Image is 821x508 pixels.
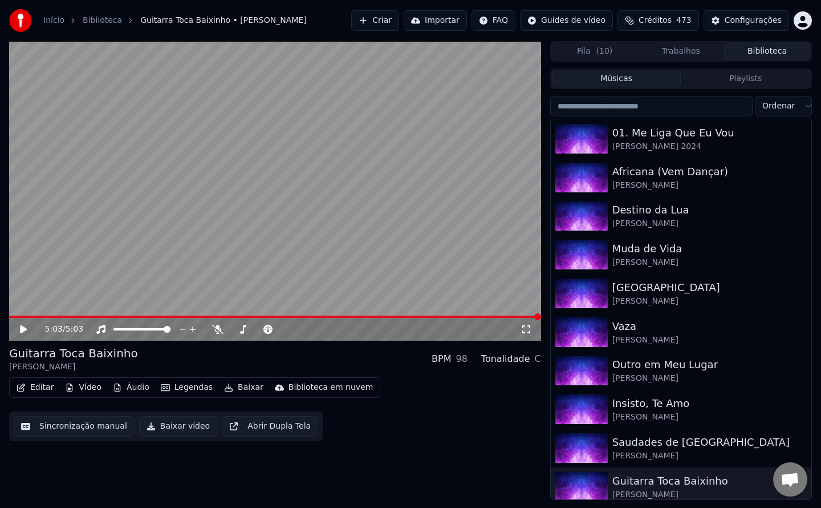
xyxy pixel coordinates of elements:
span: 473 [676,15,692,26]
div: Africana (Vem Dançar) [612,164,807,180]
div: [PERSON_NAME] [612,334,807,346]
div: BPM [432,352,451,366]
div: [PERSON_NAME] [612,180,807,191]
span: 5:03 [45,324,63,335]
button: Áudio [108,380,154,396]
div: / [45,324,72,335]
div: [GEOGRAPHIC_DATA] [612,280,807,296]
div: Outro em Meu Lugar [612,357,807,373]
div: [PERSON_NAME] [612,373,807,384]
div: Destino da Lua [612,202,807,218]
div: [PERSON_NAME] [9,361,138,373]
button: Trabalhos [638,43,724,60]
span: ( 10 ) [596,46,613,57]
div: Configurações [725,15,782,26]
button: Fila [552,43,638,60]
div: Muda de Vida [612,241,807,257]
span: Guitarra Toca Baixinho • [PERSON_NAME] [140,15,306,26]
button: Baixar [220,380,268,396]
div: Tonalidade [481,352,530,366]
div: [PERSON_NAME] 2024 [612,141,807,152]
div: [PERSON_NAME] [612,296,807,307]
div: Insisto, Te Amo [612,396,807,412]
nav: breadcrumb [43,15,307,26]
span: Créditos [639,15,672,26]
button: Sincronização manual [14,416,135,437]
div: C [534,352,540,366]
div: Open chat [773,462,807,497]
button: Biblioteca [724,43,810,60]
button: Importar [404,10,467,31]
button: Playlists [681,71,810,87]
div: [PERSON_NAME] [612,412,807,423]
button: Abrir Dupla Tela [222,416,318,437]
span: 5:03 [66,324,83,335]
button: Configurações [704,10,789,31]
button: Baixar vídeo [139,416,217,437]
img: youka [9,9,32,32]
button: Criar [351,10,399,31]
div: [PERSON_NAME] [612,489,807,501]
div: Saudades de [GEOGRAPHIC_DATA] [612,434,807,450]
div: 98 [456,352,467,366]
button: Editar [12,380,58,396]
a: Biblioteca [83,15,122,26]
button: Músicas [552,71,681,87]
a: Início [43,15,64,26]
div: [PERSON_NAME] [612,218,807,229]
button: Vídeo [60,380,106,396]
button: FAQ [472,10,515,31]
div: 01. Me Liga Que Eu Vou [612,125,807,141]
div: Guitarra Toca Baixinho [612,473,807,489]
div: Vaza [612,318,807,334]
div: Biblioteca em nuvem [288,382,373,393]
button: Créditos473 [617,10,699,31]
button: Guides de vídeo [520,10,613,31]
button: Legendas [156,380,217,396]
div: [PERSON_NAME] [612,257,807,268]
div: Guitarra Toca Baixinho [9,345,138,361]
span: Ordenar [762,100,795,112]
div: [PERSON_NAME] [612,450,807,462]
